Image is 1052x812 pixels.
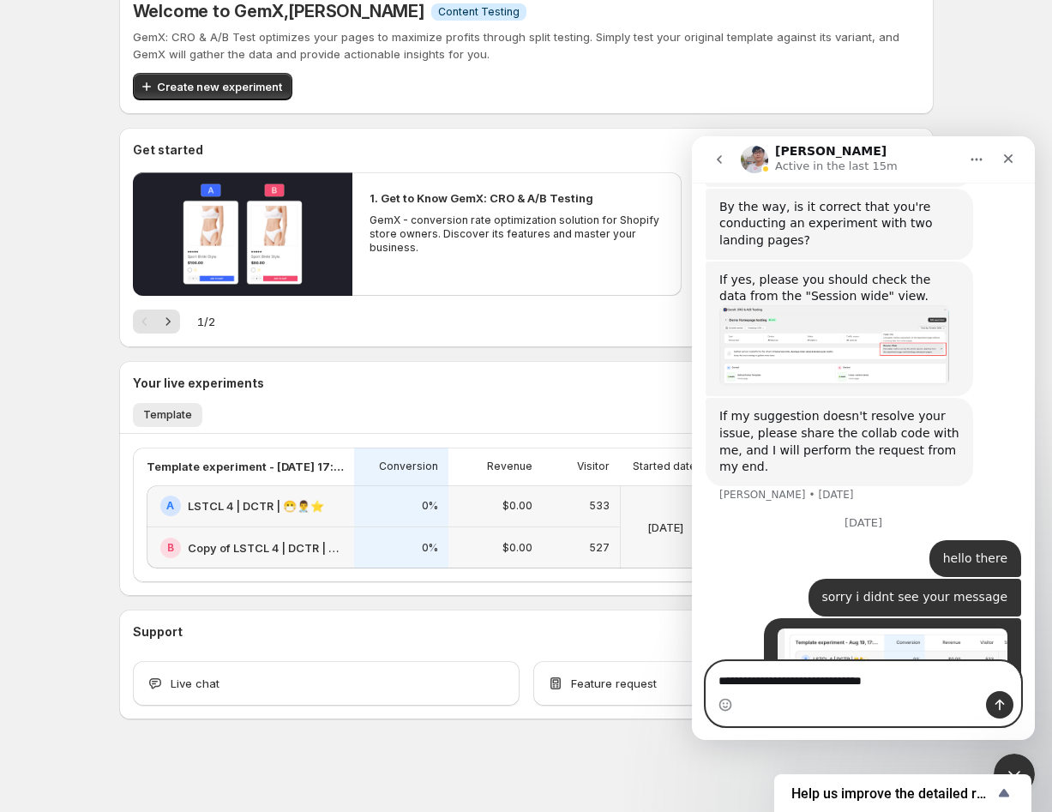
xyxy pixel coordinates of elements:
[147,458,344,475] p: Template experiment - [DATE] 17:03:05
[422,499,438,513] p: 0%
[633,460,696,473] p: Started date
[571,675,657,692] span: Feature request
[156,310,180,334] button: Next
[284,1,424,21] span: , [PERSON_NAME]
[166,499,174,513] h2: A
[133,73,292,100] button: Create new experiment
[370,214,664,255] p: GemX - conversion rate optimization solution for Shopify store owners. Discover its features and ...
[577,460,610,473] p: Visitor
[994,754,1035,795] iframe: Intercom live chat
[422,541,438,555] p: 0%
[647,519,683,536] p: [DATE]
[157,78,282,95] span: Create new experiment
[188,497,324,514] h2: LSTCL 4 | DCTR | 😷👨‍⚕️⭐️
[487,460,532,473] p: Revenue
[502,541,532,555] p: $0.00
[133,172,352,296] button: Play video
[197,313,215,330] span: 1 / 2
[171,675,219,692] span: Live chat
[692,136,1035,740] iframe: Intercom live chat
[133,28,920,63] p: GemX: CRO & A/B Test optimizes your pages to maximize profits through split testing. Simply test ...
[167,541,174,555] h2: B
[589,541,610,555] p: 527
[133,141,203,159] h3: Get started
[502,499,532,513] p: $0.00
[379,460,438,473] p: Conversion
[791,785,994,802] span: Help us improve the detailed report for A/B campaigns
[370,189,593,207] h2: 1. Get to Know GemX: CRO & A/B Testing
[438,5,520,19] span: Content Testing
[133,310,180,334] nav: Pagination
[589,499,610,513] p: 533
[143,408,192,422] span: Template
[133,623,183,641] h3: Support
[791,783,1014,803] button: Show survey - Help us improve the detailed report for A/B campaigns
[133,1,424,21] h5: Welcome to GemX
[188,539,344,556] h2: Copy of LSTCL 4 | DCTR | 😷👨‍⚕️⭐️
[133,375,264,392] h3: Your live experiments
